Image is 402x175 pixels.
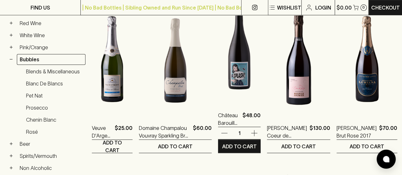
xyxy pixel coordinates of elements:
button: + [8,165,14,171]
a: Veuve D'Argent Cuvée Prestige Blanc de Blancs Brut NV [92,124,112,139]
a: Blends & Miscellaneous [23,66,85,77]
button: ADD TO CART [337,140,397,153]
a: White Wine [17,30,85,41]
a: Pet Nat [23,90,85,101]
img: bubble-icon [383,156,389,162]
a: Château Barouillet Splash Pét-Nat 2020 [218,111,240,127]
button: + [8,44,14,50]
p: $130.00 [310,124,330,139]
a: Beer [17,138,85,149]
p: $48.00 [242,111,261,127]
button: ADD TO CART [218,140,261,153]
a: Pink/Orange [17,42,85,53]
a: Rosé [23,126,85,137]
p: Checkout [371,4,400,11]
p: $25.00 [115,124,133,139]
p: $70.00 [379,124,397,139]
button: + [8,32,14,38]
p: ADD TO CART [350,143,384,150]
button: ADD TO CART [139,140,212,153]
a: Non Alcoholic [17,163,85,173]
button: ADD TO CART [267,140,330,153]
button: + [8,141,14,147]
button: + [8,20,14,26]
button: ADD TO CART [92,140,133,153]
p: ADD TO CART [95,139,129,154]
p: ADD TO CART [158,143,193,150]
p: $0.00 [337,4,352,11]
p: ADD TO CART [281,143,316,150]
img: Maurice Grumier Coeur de Rose Champagne Rose NV [267,3,330,115]
a: Red Wine [17,18,85,29]
p: Login [315,4,331,11]
p: 0 [362,6,365,9]
p: 1 [232,130,247,137]
a: Domaine Champalou Vouvray Sparkling Brut [GEOGRAPHIC_DATA] [139,124,190,139]
p: Wishlist [277,4,301,11]
img: Veuve D'Argent Cuvée Prestige Blanc de Blancs Brut NV [92,3,133,115]
a: [PERSON_NAME] Coeur de [PERSON_NAME] [PERSON_NAME] NV [267,124,307,139]
img: Domaine Champalou Vouvray Sparkling Brut NV [139,3,212,115]
a: Bubbles [17,54,85,65]
a: Blanc de Blancs [23,78,85,89]
a: Spirits/Vermouth [17,151,85,161]
a: Prosecco [23,102,85,113]
button: + [8,153,14,159]
a: [PERSON_NAME] Brut Rose 2017 [337,124,377,139]
button: − [8,56,14,63]
p: $60.00 [193,124,212,139]
img: Stefano Lubiana Brut Rose 2017 [337,3,397,115]
a: Chenin Blanc [23,114,85,125]
p: FIND US [31,4,50,11]
p: ADD TO CART [222,143,257,150]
